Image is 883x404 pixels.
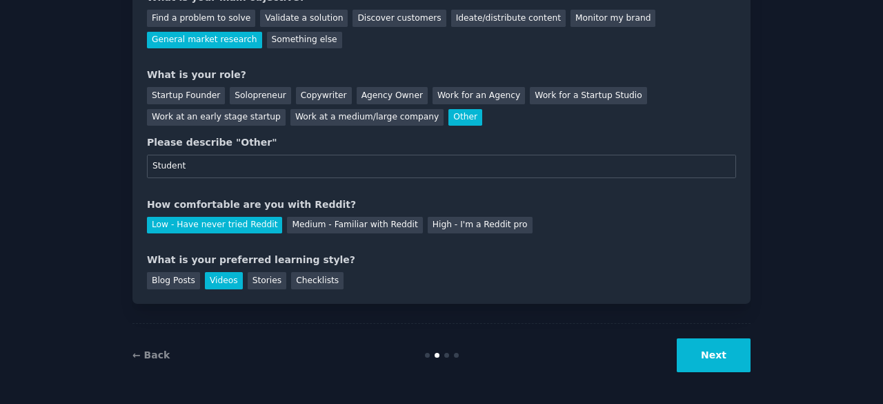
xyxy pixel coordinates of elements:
div: High - I'm a Reddit pro [428,217,533,234]
div: Work at a medium/large company [290,109,444,126]
div: Low - Have never tried Reddit [147,217,282,234]
div: What is your preferred learning style? [147,253,736,267]
div: Checklists [291,272,344,289]
div: Solopreneur [230,87,290,104]
div: Monitor my brand [571,10,655,27]
div: Validate a solution [260,10,348,27]
div: Ideate/distribute content [451,10,566,27]
div: Discover customers [353,10,446,27]
div: Work for an Agency [433,87,525,104]
div: Copywriter [296,87,352,104]
div: Medium - Familiar with Reddit [287,217,422,234]
div: Agency Owner [357,87,428,104]
button: Next [677,338,751,372]
div: Stories [248,272,286,289]
div: Find a problem to solve [147,10,255,27]
div: Videos [205,272,243,289]
a: ← Back [132,349,170,360]
div: Please describe "Other" [147,135,736,150]
input: Your role [147,155,736,178]
div: Something else [267,32,342,49]
div: Blog Posts [147,272,200,289]
div: Startup Founder [147,87,225,104]
div: How comfortable are you with Reddit? [147,198,736,212]
div: Work at an early stage startup [147,109,286,126]
div: General market research [147,32,262,49]
div: Other [448,109,482,126]
div: What is your role? [147,68,736,82]
div: Work for a Startup Studio [530,87,646,104]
